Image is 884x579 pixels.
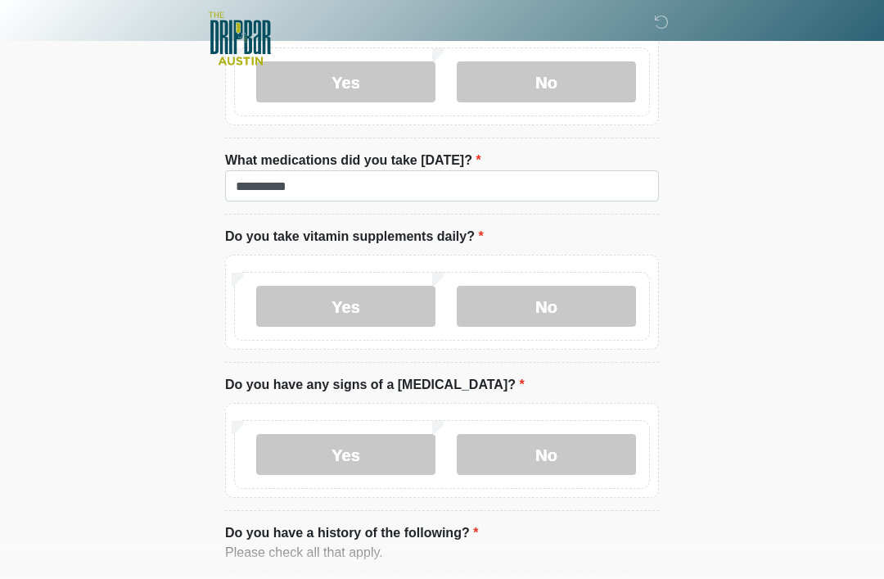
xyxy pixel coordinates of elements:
label: Yes [256,435,435,476]
label: Do you have any signs of a [MEDICAL_DATA]? [225,376,525,396]
img: The DRIPBaR - Austin The Domain Logo [209,12,271,66]
div: Please check all that apply. [225,544,659,563]
label: No [457,435,636,476]
label: No [457,62,636,103]
label: No [457,287,636,328]
label: Yes [256,62,435,103]
label: Do you take vitamin supplements daily? [225,228,484,247]
label: Do you have a history of the following? [225,524,478,544]
label: Yes [256,287,435,328]
label: What medications did you take [DATE]? [225,152,481,171]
